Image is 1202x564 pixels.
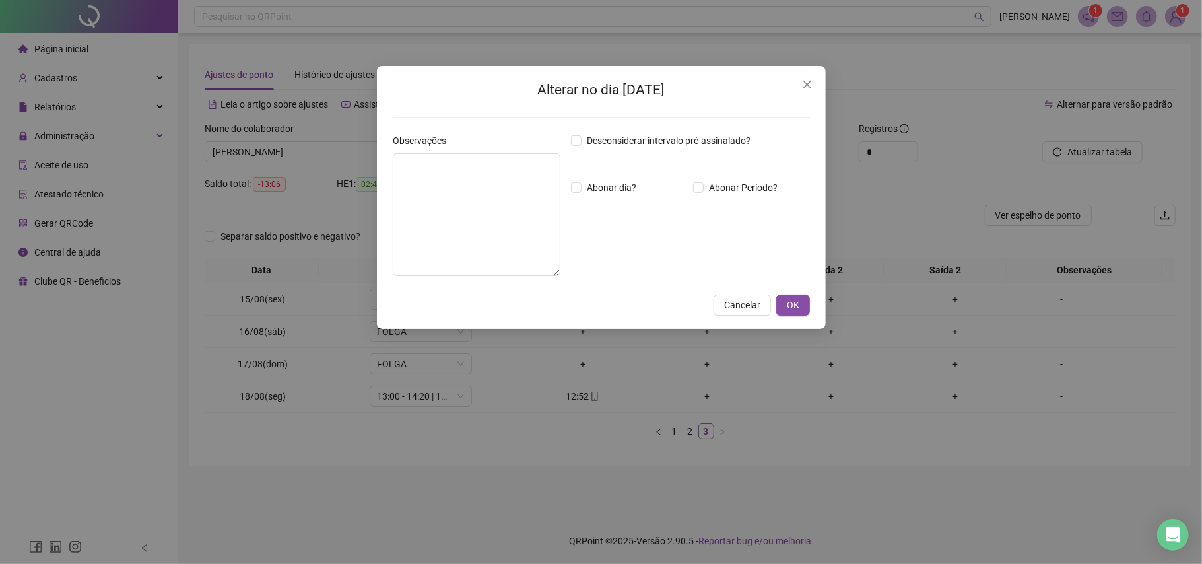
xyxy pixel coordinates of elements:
div: Open Intercom Messenger [1157,519,1189,551]
span: Cancelar [724,298,760,312]
span: Abonar Período? [703,180,782,195]
span: OK [787,298,799,312]
button: Cancelar [714,295,771,316]
button: Close [797,74,818,95]
span: Abonar dia? [582,180,642,195]
h2: Alterar no dia [DATE] [393,79,810,101]
button: OK [776,295,810,316]
span: Desconsiderar intervalo pré-assinalado? [582,133,756,148]
label: Observações [393,133,455,148]
span: close [802,79,813,90]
